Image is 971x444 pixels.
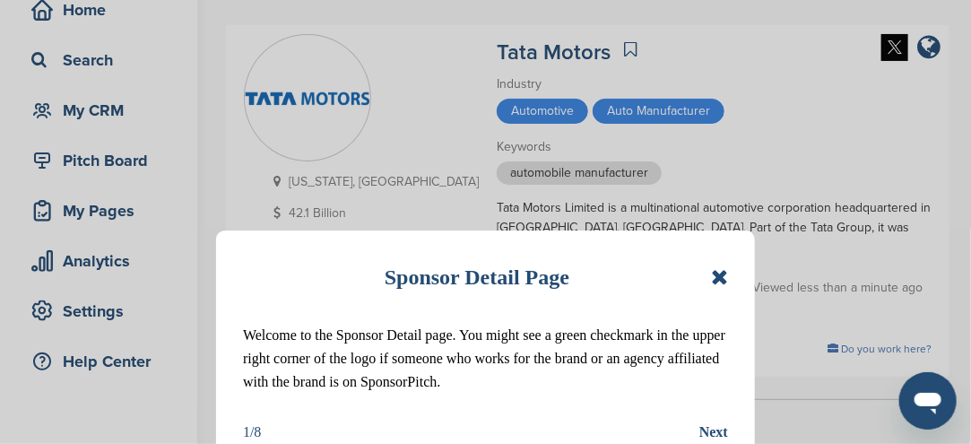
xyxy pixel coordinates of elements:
div: 1/8 [243,421,261,444]
h1: Sponsor Detail Page [385,257,569,297]
p: Welcome to the Sponsor Detail page. You might see a green checkmark in the upper right corner of ... [243,324,728,394]
button: Next [699,421,728,444]
iframe: Button to launch messaging window [899,372,957,430]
